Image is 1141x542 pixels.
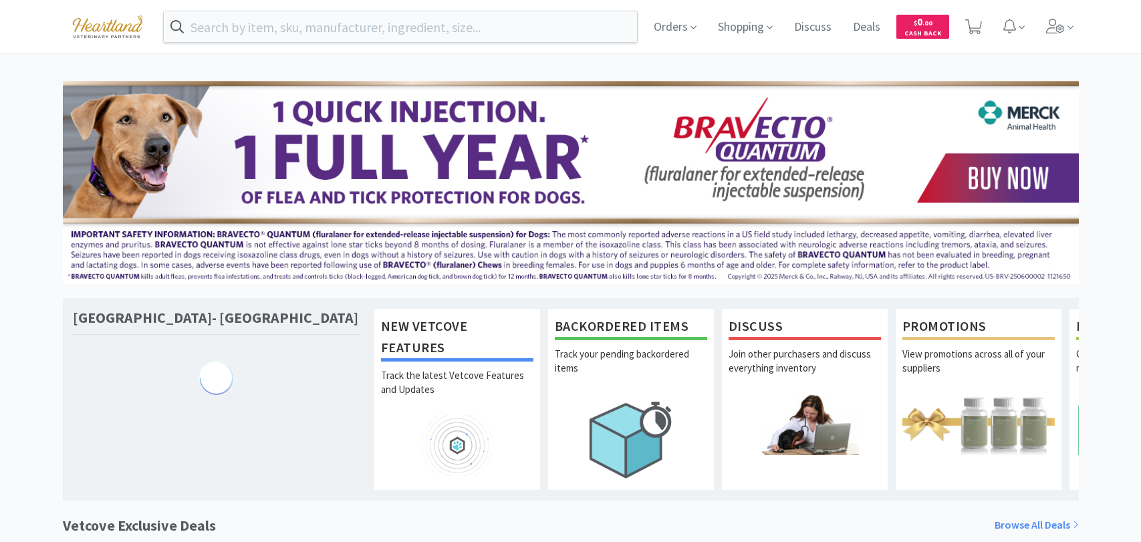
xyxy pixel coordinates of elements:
[721,308,888,490] a: DiscussJoin other purchasers and discuss everything inventory
[374,308,541,490] a: New Vetcove FeaturesTrack the latest Vetcove Features and Updates
[729,347,881,394] p: Join other purchasers and discuss everything inventory
[896,9,949,45] a: $0.00Cash Back
[555,394,707,485] img: hero_backorders.png
[914,15,932,28] span: 0
[164,11,638,42] input: Search by item, sku, manufacturer, ingredient, size...
[902,347,1055,394] p: View promotions across all of your suppliers
[789,21,837,33] a: Discuss
[63,8,152,45] img: cad7bdf275c640399d9c6e0c56f98fd2_10.png
[902,394,1055,454] img: hero_promotions.png
[547,308,715,490] a: Backordered ItemsTrack your pending backordered items
[922,19,932,27] span: . 00
[729,315,881,340] h1: Discuss
[555,347,707,394] p: Track your pending backordered items
[902,315,1055,340] h1: Promotions
[895,308,1062,490] a: PromotionsView promotions across all of your suppliers
[914,19,917,27] span: $
[848,21,886,33] a: Deals
[995,517,1079,534] a: Browse All Deals
[63,81,1079,284] img: 3ffb5edee65b4d9ab6d7b0afa510b01f.jpg
[381,368,533,415] p: Track the latest Vetcove Features and Updates
[73,308,358,327] h1: [GEOGRAPHIC_DATA]- [GEOGRAPHIC_DATA]
[555,315,707,340] h1: Backordered Items
[729,394,881,454] img: hero_discuss.png
[904,30,941,39] span: Cash Back
[63,514,216,537] h1: Vetcove Exclusive Deals
[381,415,533,476] img: hero_feature_roadmap.png
[381,315,533,362] h1: New Vetcove Features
